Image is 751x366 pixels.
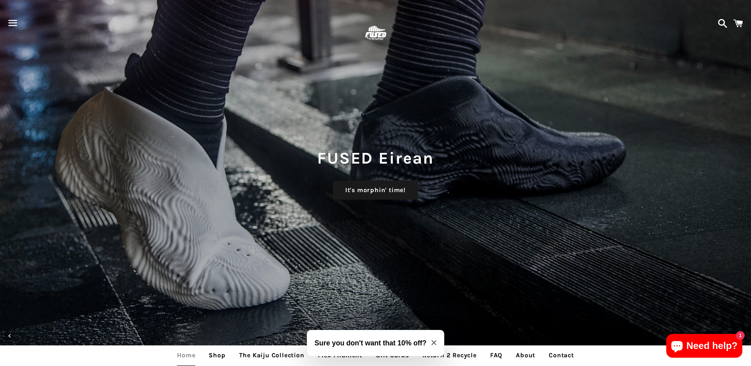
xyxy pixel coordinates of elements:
[233,345,310,365] a: The Kaiju Collection
[484,345,508,365] a: FAQ
[416,345,483,365] a: Return 2 Recycle
[363,21,388,46] img: FUSEDfootwear
[203,345,231,365] a: Shop
[333,181,418,200] a: It's morphin' time!
[385,327,403,345] button: Pause slideshow
[171,345,201,365] a: Home
[8,147,743,170] h1: FUSED Eirean
[1,327,19,345] button: Previous slide
[510,345,541,365] a: About
[732,327,750,345] button: Next slide
[664,334,745,360] inbox-online-store-chat: Shopify online store chat
[543,345,580,365] a: Contact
